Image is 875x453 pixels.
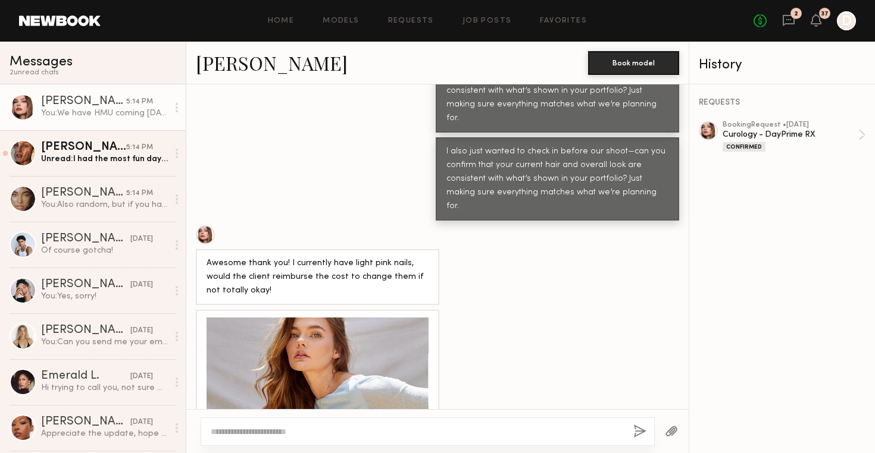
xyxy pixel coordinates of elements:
[41,245,168,256] div: Of course gotcha!
[782,14,795,29] a: 2
[41,370,130,382] div: Emerald L.
[462,17,512,25] a: Job Posts
[207,257,429,298] div: Awesome thank you! I currently have light pink nails, would the client reimburse the cost to chan...
[540,17,587,25] a: Favorites
[130,279,153,291] div: [DATE]
[130,371,153,382] div: [DATE]
[41,108,168,119] div: You: We have HMU coming [DATE]!
[268,17,295,25] a: Home
[41,187,126,199] div: [PERSON_NAME]
[130,234,153,245] div: [DATE]
[588,51,679,75] button: Book model
[388,17,434,25] a: Requests
[196,50,348,75] a: [PERSON_NAME]
[41,416,130,428] div: [PERSON_NAME]
[837,11,856,30] a: D
[126,142,153,153] div: 5:14 PM
[699,58,865,72] div: History
[588,57,679,67] a: Book model
[41,382,168,394] div: Hi trying to call you, not sure where the studio is
[723,129,858,140] div: Curology - DayPrime RX
[723,121,865,152] a: bookingRequest •[DATE]Curology - DayPrime RXConfirmed
[699,99,865,107] div: REQUESTS
[41,199,168,210] div: You: Also random, but if you have a purple cardigan, bring it!
[41,336,168,348] div: You: Can you send me your email? I am about to send out the call sheet with all the info for [DATE]!
[723,142,765,152] div: Confirmed
[794,11,798,17] div: 2
[130,417,153,428] div: [DATE]
[41,153,168,165] div: Unread: I had the most fun day with everyone! Thank you so much for having me. You guys are so am...
[41,96,126,108] div: [PERSON_NAME]
[41,291,168,302] div: You: Yes, sorry!
[41,428,168,439] div: Appreciate the update, hope to work with you on the next one!
[723,121,858,129] div: booking Request • [DATE]
[41,279,130,291] div: [PERSON_NAME]
[126,96,153,108] div: 5:14 PM
[10,55,73,69] span: Messages
[446,145,668,213] div: I also just wanted to check in before our shoot—can you confirm that your current hair and overal...
[41,141,126,153] div: [PERSON_NAME]
[130,325,153,336] div: [DATE]
[41,233,130,245] div: [PERSON_NAME]
[821,11,829,17] div: 37
[126,188,153,199] div: 5:14 PM
[446,57,668,125] div: I also just wanted to check in before our shoot—can you confirm that your current hair and overal...
[323,17,359,25] a: Models
[41,325,130,336] div: [PERSON_NAME]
